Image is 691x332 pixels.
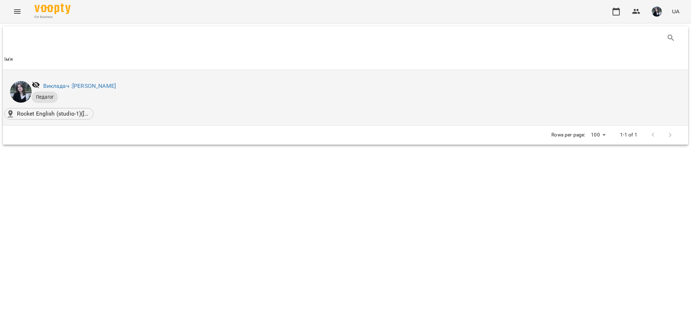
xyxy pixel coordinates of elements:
a: Викладач :[PERSON_NAME] [43,82,116,89]
p: 1-1 of 1 [620,131,637,139]
div: Table Toolbar [3,26,688,49]
span: Педагог [32,94,58,100]
button: UA [669,5,682,18]
div: 100 [588,130,608,140]
div: Rocket English (studio-1)(Львів, Львівська область, Україна) [4,108,94,120]
img: Сікора Марія Юріївна [10,81,32,103]
span: UA [672,8,679,15]
button: Menu [9,3,26,20]
span: Ім'я [4,55,687,64]
img: 91885ff653e4a9d6131c60c331ff4ae6.jpeg [652,6,662,17]
img: Voopty Logo [35,4,71,14]
span: For Business [35,15,71,19]
div: Ім'я [4,55,13,64]
p: Rows per page: [551,131,585,139]
p: Rocket English (studio-1)([GEOGRAPHIC_DATA], [GEOGRAPHIC_DATA], [GEOGRAPHIC_DATA]) [17,109,89,118]
button: Search [662,29,679,46]
div: Sort [4,55,13,64]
